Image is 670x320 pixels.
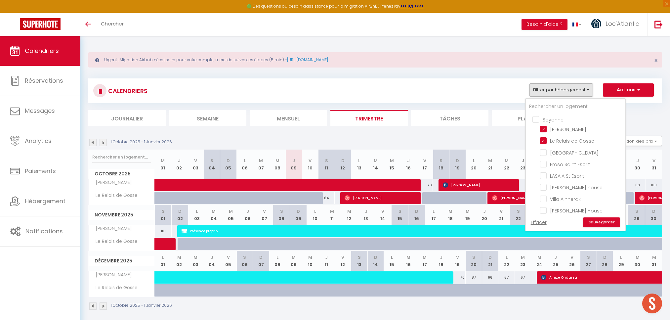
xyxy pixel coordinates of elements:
th: 07 [253,150,270,179]
th: 12 [341,205,357,225]
li: Journalier [88,110,166,126]
th: 03 [188,251,204,271]
th: 07 [253,251,270,271]
abbr: S [440,158,442,164]
abbr: L [314,208,316,214]
th: 06 [236,251,253,271]
div: 68 [629,179,646,191]
th: 06 [239,205,256,225]
th: 01 [155,205,172,225]
abbr: J [365,208,367,214]
span: Ainize Ondarza [541,271,663,284]
span: LASAIA St Esprit [550,173,584,179]
abbr: M [521,254,525,260]
th: 18 [433,150,449,179]
abbr: V [263,208,266,214]
img: logout [654,20,663,28]
th: 25 [548,251,564,271]
li: Semaine [169,110,246,126]
span: [PERSON_NAME] [90,179,134,186]
abbr: D [227,158,230,164]
th: 30 [629,251,646,271]
abbr: S [210,158,213,164]
abbr: J [211,254,213,260]
abbr: V [570,254,573,260]
abbr: M [308,254,312,260]
button: Gestion des prix [613,136,662,146]
th: 14 [367,150,384,179]
abbr: V [381,208,384,214]
abbr: D [456,158,459,164]
abbr: M [161,158,165,164]
abbr: M [636,254,640,260]
th: 07 [256,205,273,225]
abbr: D [341,158,345,164]
abbr: J [483,208,486,214]
th: 14 [367,251,384,271]
a: Effacer [531,219,547,226]
span: Calendriers [25,47,59,55]
abbr: D [259,254,263,260]
h3: CALENDRIERS [106,83,147,98]
span: Hébergement [25,197,65,205]
a: >>> ICI <<<< [400,3,424,9]
abbr: L [391,254,393,260]
abbr: S [398,208,401,214]
abbr: J [178,158,181,164]
div: 60 [515,179,531,191]
th: 26 [564,251,580,271]
abbr: V [456,254,459,260]
th: 20 [476,205,493,225]
th: 23 [515,150,531,179]
th: 16 [408,205,425,225]
abbr: M [406,254,410,260]
span: Octobre 2025 [89,169,154,179]
th: 06 [236,150,253,179]
th: 12 [335,251,351,271]
li: Planning [492,110,569,126]
th: 04 [205,205,222,225]
span: Loc'Atlantic [606,20,639,28]
abbr: M [347,208,351,214]
th: 29 [613,251,630,271]
th: 02 [171,150,188,179]
img: ... [591,19,601,29]
th: 19 [449,150,466,179]
th: 04 [204,251,220,271]
button: Close [654,58,658,64]
abbr: J [440,254,442,260]
th: 21 [482,251,499,271]
abbr: M [423,254,427,260]
abbr: M [177,254,181,260]
abbr: S [472,254,475,260]
th: 30 [629,150,646,179]
button: Filtrer par hébergement [529,83,593,97]
abbr: M [652,254,656,260]
abbr: J [292,158,295,164]
abbr: L [276,254,278,260]
abbr: M [193,254,197,260]
abbr: V [500,208,503,214]
div: 66 [482,271,499,284]
th: 30 [645,205,662,225]
th: 28 [597,251,613,271]
th: 09 [290,205,307,225]
li: Tâches [411,110,488,126]
abbr: S [635,208,638,214]
th: 11 [324,205,341,225]
th: 09 [286,150,302,179]
th: 23 [515,251,531,271]
abbr: D [603,254,607,260]
abbr: M [275,158,279,164]
abbr: J [407,158,410,164]
span: × [654,56,658,65]
abbr: M [466,208,470,214]
th: 18 [442,205,459,225]
th: 03 [188,205,205,225]
abbr: M [390,158,394,164]
abbr: D [297,208,300,214]
span: Le Relais de Gosse [90,284,139,292]
th: 27 [580,251,597,271]
abbr: S [325,158,328,164]
button: Actions [603,83,654,97]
